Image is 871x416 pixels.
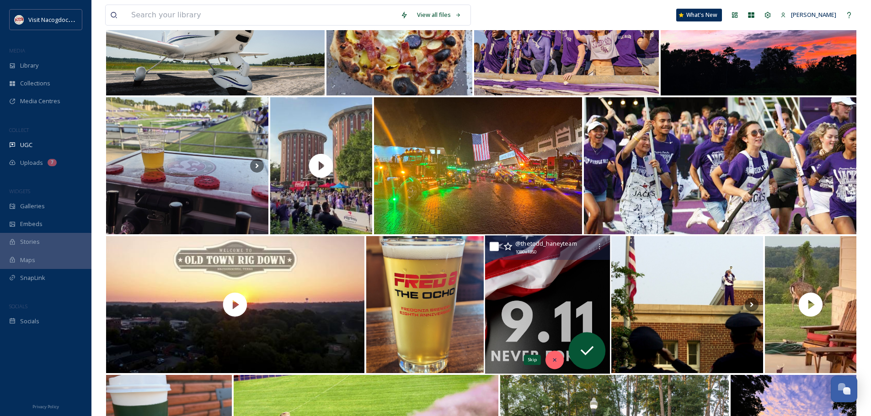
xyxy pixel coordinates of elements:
img: Before leaving for the night, …. at 11pm. What a beautiful moment. 🇺🇸 ➡️ old_town_rig_down #oldto... [374,97,582,234]
img: thumbnail [765,236,856,373]
span: SnapLink [20,274,45,282]
span: Library [20,61,38,70]
img: here, damn. now will you please stop yelling at us.... bc Purple Lights Lager is back!! 💜🍻 #Offic... [366,236,484,373]
span: [PERSON_NAME] [791,11,836,19]
span: Visit Nacogdoches [28,15,79,24]
span: Media Centres [20,97,60,105]
span: MEDIA [9,47,25,54]
span: Embeds [20,220,43,228]
span: WIDGETS [9,188,30,195]
img: 🇺🇸 September 11, 2001 — Never Forget. Today, we pause to remember the lives lost, the first respo... [485,236,610,374]
span: Uploads [20,158,43,167]
a: Privacy Policy [32,400,59,411]
img: thumbnail [270,97,372,234]
button: Open Chat [831,376,857,402]
a: What's New [676,9,722,21]
img: images%20%281%29.jpeg [15,15,24,24]
div: 7 [48,159,57,166]
span: UGC [20,141,32,149]
img: thumbnail [106,236,364,373]
div: Skip [524,355,541,365]
span: @ thetodd_haneyteam [515,239,577,247]
span: Collections [20,79,50,88]
a: [PERSON_NAME] [776,6,841,24]
span: SOCIALS [9,303,27,310]
span: Privacy Policy [32,404,59,410]
span: Galleries [20,202,45,211]
span: Socials [20,317,39,326]
img: ⚡All charged up and ready to go?⚡Join SFAPurpleHaze for #JacksCharge! 📍 Student section - 6:25 p.... [584,97,856,234]
span: Stories [20,237,40,246]
a: View all files [412,6,466,24]
span: 1080 x 1350 [515,249,536,256]
input: Search your library [127,5,396,25]
img: 🏈 Game Day Beer Alert! 🍻 Fredonia Brewery is proud to be the Official Craft Beer Sponsor of SFA A... [106,97,268,234]
span: COLLECT [9,126,29,133]
span: Maps [20,256,35,264]
img: Today, we pause to solemnly remember the lives lost and honor all who were forever impacted by th... [611,236,763,373]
